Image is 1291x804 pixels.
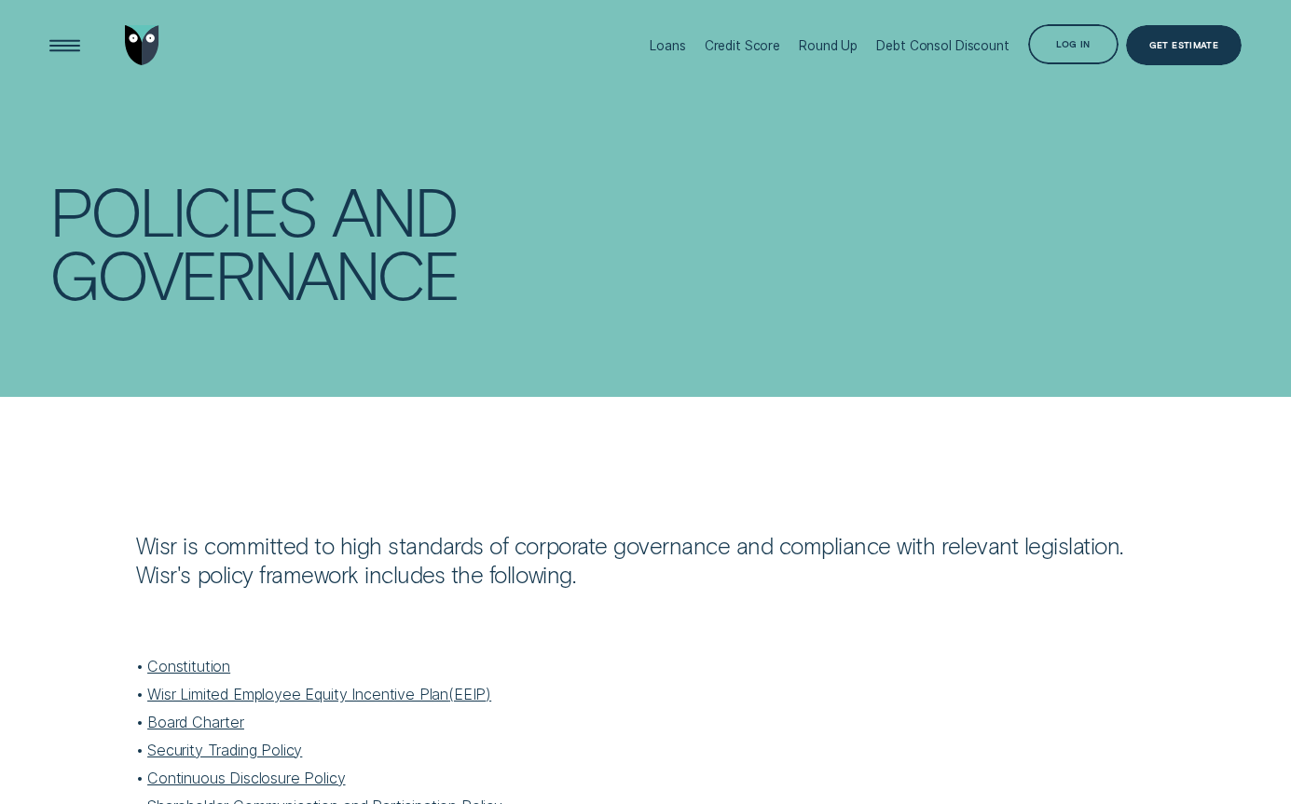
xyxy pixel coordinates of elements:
div: Debt Consol Discount [876,38,1009,53]
span: ( [448,685,454,703]
div: Governance [49,242,458,306]
img: Wisr [125,25,158,66]
a: Board Charter [147,713,244,731]
a: Security Trading Policy [147,741,302,759]
div: Policies [49,179,316,242]
button: Open Menu [45,25,86,66]
div: Round Up [799,38,858,53]
a: Wisr Limited Employee Equity Incentive PlanEEIP [147,685,491,703]
h1: Policies and Governance [49,179,627,306]
a: Continuous Disclosure Policy [147,769,345,787]
div: Loans [650,38,685,53]
div: Wisr is committed to high standards of corporate governance and compliance with relevant legislat... [136,532,1155,657]
button: Log in [1028,24,1119,65]
div: and [332,179,457,242]
div: Credit Score [705,38,780,53]
a: Constitution [147,657,230,675]
span: ) [486,685,491,703]
a: Get Estimate [1126,25,1241,66]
